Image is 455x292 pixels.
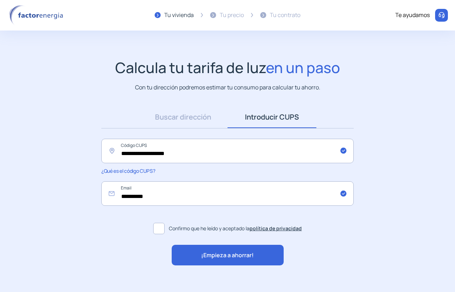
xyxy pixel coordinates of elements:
p: Con tu dirección podremos estimar tu consumo para calcular tu ahorro. [135,83,320,92]
div: Tu vivienda [164,11,194,20]
h1: Calcula tu tarifa de luz [115,59,340,76]
span: en un paso [266,57,340,77]
div: Tu precio [220,11,244,20]
img: logo factor [7,5,68,26]
img: llamar [438,12,445,19]
span: Confirmo que he leído y aceptado la [169,225,302,232]
span: ¿Qué es el código CUPS? [101,167,155,174]
div: Te ayudamos [395,11,430,20]
a: Buscar dirección [139,106,227,128]
div: Tu contrato [270,11,300,20]
a: política de privacidad [250,225,302,232]
span: ¡Empieza a ahorrar! [201,251,254,260]
a: Introducir CUPS [227,106,316,128]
